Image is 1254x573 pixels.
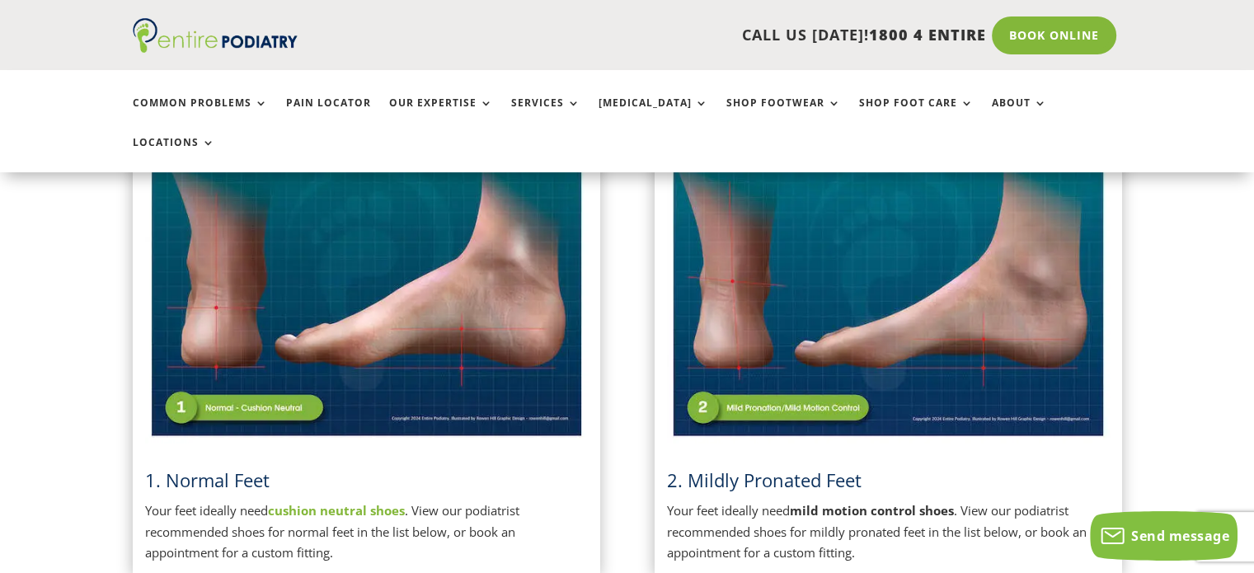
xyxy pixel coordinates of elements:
a: cushion neutral shoes [268,502,405,519]
a: Pain Locator [286,97,371,133]
strong: mild motion control shoes [790,502,954,519]
a: Common Problems [133,97,268,133]
p: Your feet ideally need . View our podiatrist recommended shoes for normal feet in the list below,... [145,500,588,564]
span: Send message [1131,527,1229,545]
a: About [992,97,1047,133]
a: [MEDICAL_DATA] [599,97,708,133]
img: Mildly Pronated Feet - View Podiatrist Recommended Mild Motion Control Shoes [667,130,1110,443]
img: logo (1) [133,18,298,53]
img: Normal Feet - View Podiatrist Recommended Cushion Neutral Shoes [145,130,588,443]
a: Services [511,97,580,133]
span: 1800 4 ENTIRE [869,25,986,45]
a: Shop Foot Care [859,97,974,133]
p: Your feet ideally need . View our podiatrist recommended shoes for mildly pronated feet in the li... [667,500,1110,564]
a: Book Online [992,16,1116,54]
button: Send message [1090,511,1238,561]
a: Locations [133,137,215,172]
a: Shop Footwear [726,97,841,133]
a: 1. Normal Feet [145,467,270,492]
a: Entire Podiatry [133,40,298,56]
a: Our Expertise [389,97,493,133]
p: CALL US [DATE]! [361,25,986,46]
span: 2. Mildly Pronated Feet [667,467,862,492]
